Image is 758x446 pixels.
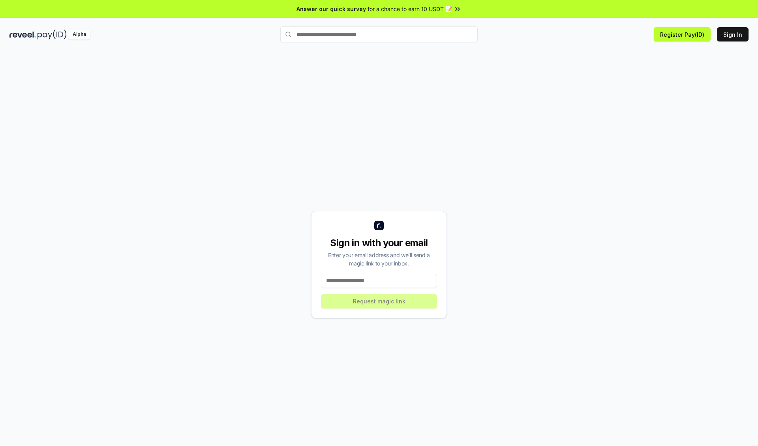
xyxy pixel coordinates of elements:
img: logo_small [374,221,384,230]
span: for a chance to earn 10 USDT 📝 [368,5,452,13]
img: reveel_dark [9,30,36,40]
button: Register Pay(ID) [654,27,711,41]
div: Sign in with your email [321,237,437,249]
button: Sign In [717,27,749,41]
img: pay_id [38,30,67,40]
span: Answer our quick survey [296,5,366,13]
div: Enter your email address and we’ll send a magic link to your inbox. [321,251,437,267]
div: Alpha [68,30,90,40]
